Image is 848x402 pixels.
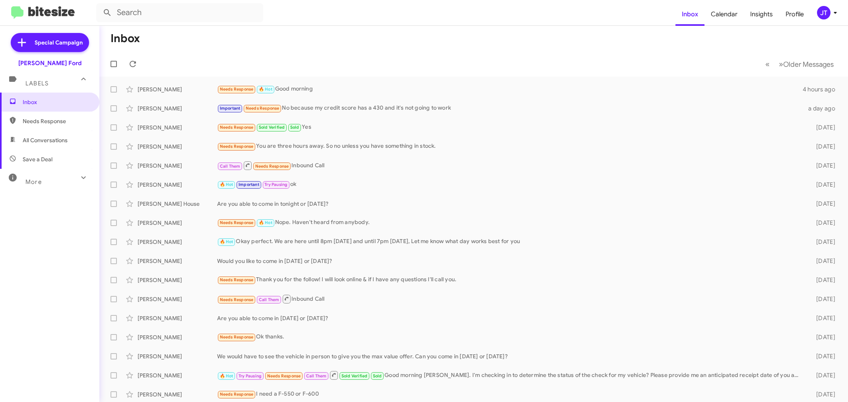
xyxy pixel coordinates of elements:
[802,295,842,303] div: [DATE]
[259,87,272,92] span: 🔥 Hot
[802,124,842,131] div: [DATE]
[217,123,802,132] div: Yes
[810,6,839,19] button: JT
[744,3,779,26] a: Insights
[217,218,802,227] div: Nope. Haven't heard from anybody.
[217,160,802,170] div: Inbound Call
[802,257,842,265] div: [DATE]
[138,219,217,227] div: [PERSON_NAME]
[138,257,217,265] div: [PERSON_NAME]
[138,124,217,131] div: [PERSON_NAME]
[259,125,285,130] span: Sold Verified
[220,87,254,92] span: Needs Response
[138,181,217,189] div: [PERSON_NAME]
[774,56,838,72] button: Next
[138,295,217,303] div: [PERSON_NAME]
[217,85,802,94] div: Good morning
[783,60,834,69] span: Older Messages
[217,275,802,284] div: Thank you for the follow! I will look online & if I have any questions I'll call you.
[802,104,842,112] div: a day ago
[802,333,842,341] div: [DATE]
[217,352,802,360] div: We would have to see the vehicle in person to give you the max value offer. Can you come in [DATE...
[217,180,802,189] div: ok
[217,294,802,304] div: Inbound Call
[220,125,254,130] span: Needs Response
[217,332,802,342] div: Ok thanks.
[138,143,217,151] div: [PERSON_NAME]
[264,182,287,187] span: Try Pausing
[761,56,774,72] button: Previous
[23,155,52,163] span: Save a Deal
[217,257,802,265] div: Would you like to come in [DATE] or [DATE]?
[18,59,82,67] div: [PERSON_NAME] Ford
[802,181,842,189] div: [DATE]
[239,182,259,187] span: Important
[239,373,262,379] span: Try Pausing
[779,59,783,69] span: »
[220,297,254,302] span: Needs Response
[220,373,233,379] span: 🔥 Hot
[802,143,842,151] div: [DATE]
[23,98,90,106] span: Inbox
[138,352,217,360] div: [PERSON_NAME]
[802,352,842,360] div: [DATE]
[259,297,279,302] span: Call Them
[138,200,217,208] div: [PERSON_NAME] House
[802,85,842,93] div: 4 hours ago
[217,314,802,322] div: Are you able to come in [DATE] or [DATE]?
[11,33,89,52] a: Special Campaign
[217,200,802,208] div: Are you able to come in tonight or [DATE]?
[217,370,802,380] div: Good morning [PERSON_NAME]. I'm checking in to determine the status of the check for my vehicle? ...
[220,164,241,169] span: Call Them
[704,3,744,26] a: Calendar
[217,237,802,246] div: Okay perfect. We are here until 8pm [DATE] and until 7pm [DATE], Let me know what day works best ...
[111,32,140,45] h1: Inbox
[217,104,802,113] div: No because my credit score has a 430 and it's not going to work
[23,136,68,144] span: All Conversations
[802,162,842,170] div: [DATE]
[25,80,49,87] span: Labels
[220,334,254,340] span: Needs Response
[802,314,842,322] div: [DATE]
[25,178,42,186] span: More
[761,56,838,72] nav: Page navigation example
[802,219,842,227] div: [DATE]
[138,85,217,93] div: [PERSON_NAME]
[217,390,802,399] div: I need a F-550 or F-600
[138,390,217,398] div: [PERSON_NAME]
[138,238,217,246] div: [PERSON_NAME]
[138,371,217,379] div: [PERSON_NAME]
[802,276,842,284] div: [DATE]
[35,39,83,46] span: Special Campaign
[675,3,704,26] a: Inbox
[220,239,233,244] span: 🔥 Hot
[306,373,327,379] span: Call Them
[779,3,810,26] a: Profile
[267,373,301,379] span: Needs Response
[138,162,217,170] div: [PERSON_NAME]
[138,104,217,112] div: [PERSON_NAME]
[342,373,368,379] span: Sold Verified
[817,6,831,19] div: JT
[802,371,842,379] div: [DATE]
[220,144,254,149] span: Needs Response
[765,59,770,69] span: «
[220,220,254,225] span: Needs Response
[96,3,263,22] input: Search
[246,106,279,111] span: Needs Response
[373,373,382,379] span: Sold
[138,276,217,284] div: [PERSON_NAME]
[802,238,842,246] div: [DATE]
[138,314,217,322] div: [PERSON_NAME]
[220,106,241,111] span: Important
[220,182,233,187] span: 🔥 Hot
[138,333,217,341] div: [PERSON_NAME]
[255,164,289,169] span: Needs Response
[290,125,299,130] span: Sold
[220,392,254,397] span: Needs Response
[802,200,842,208] div: [DATE]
